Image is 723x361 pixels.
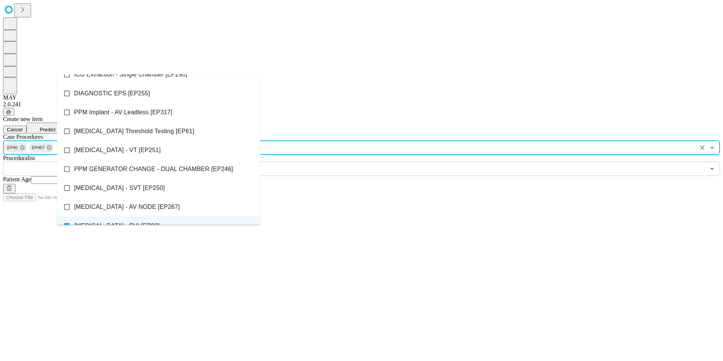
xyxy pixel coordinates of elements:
button: Cancel [3,126,26,134]
button: Close [707,142,717,153]
button: Clear [697,142,707,153]
span: DIAGNOSTIC EPS [EP255] [74,89,150,98]
span: EP407 [29,143,48,152]
span: PPM Implant - AV Leadless [EP317] [74,108,172,117]
div: EP407 [29,143,54,152]
span: Proceduralist [3,155,35,161]
span: [MEDICAL_DATA] - AV NODE [EP267] [74,202,180,212]
span: Scheduled Procedure [3,134,43,140]
button: Open [707,163,717,174]
button: @ [3,108,14,116]
span: Predict [40,127,55,132]
button: Predict [26,123,61,134]
div: EP90 [4,143,27,152]
span: Patient Age [3,176,31,182]
span: PPM GENERATOR CHANGE - DUAL CHAMBER [EP246] [74,165,233,174]
span: Cancel [7,127,23,132]
span: @ [6,109,11,115]
span: [MEDICAL_DATA] - VT [EP251] [74,146,161,155]
span: [MEDICAL_DATA] - SVT [EP250] [74,184,165,193]
span: [MEDICAL_DATA] - PVI [EP90] [74,221,160,230]
span: ICD Extraction - Single Chamber [EP290] [74,70,187,79]
span: Create new item [3,116,43,122]
div: MAY [3,94,720,101]
div: 2.0.241 [3,101,720,108]
span: [MEDICAL_DATA] Threshold Testing [EP61] [74,127,194,136]
span: EP90 [4,143,21,152]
